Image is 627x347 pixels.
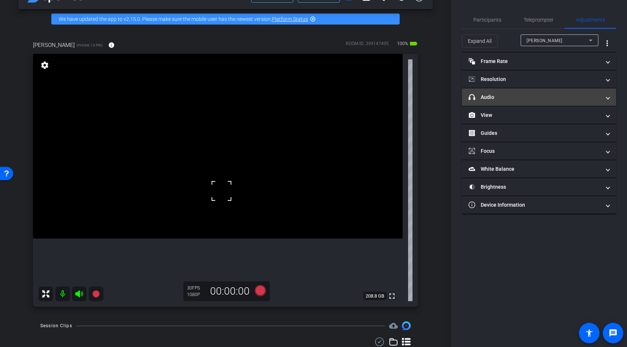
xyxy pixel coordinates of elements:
mat-icon: message [609,329,617,337]
div: 30 [187,285,205,291]
button: Expand All [462,34,498,48]
span: 208.8 GB [363,292,387,300]
mat-panel-title: Resolution [469,75,601,83]
mat-panel-title: Brightness [469,183,601,191]
mat-panel-title: Guides [469,129,601,137]
span: Participants [473,17,501,22]
mat-panel-title: Audio [469,93,601,101]
div: We have updated the app to v2.15.0. Please make sure the mobile user has the newest version. [51,14,400,25]
img: Session clips [402,321,411,330]
span: iPhone 13 Pro [77,43,103,48]
mat-icon: settings [40,61,50,70]
mat-panel-title: Focus [469,147,601,155]
mat-expansion-panel-header: Guides [462,124,616,142]
mat-icon: fullscreen [388,292,396,300]
span: 100% [396,38,409,49]
mat-expansion-panel-header: White Balance [462,160,616,178]
div: 00:00:00 [205,285,254,298]
mat-expansion-panel-header: View [462,106,616,124]
span: [PERSON_NAME] [33,41,75,49]
mat-panel-title: White Balance [469,165,601,173]
mat-expansion-panel-header: Resolution [462,70,616,88]
mat-expansion-panel-header: Frame Rate [462,52,616,70]
div: Session Clips [40,322,72,329]
mat-panel-title: View [469,111,601,119]
mat-expansion-panel-header: Focus [462,142,616,160]
mat-icon: more_vert [603,39,612,48]
mat-icon: cloud_upload [389,321,398,330]
mat-icon: accessibility [585,329,594,337]
mat-icon: info [108,42,115,48]
mat-icon: highlight_off [310,16,316,22]
div: 1080P [187,292,205,298]
mat-icon: battery_std [409,39,418,48]
mat-expansion-panel-header: Audio [462,88,616,106]
mat-expansion-panel-header: Brightness [462,178,616,196]
span: FPS [192,285,200,291]
button: More Options for Adjustments Panel [598,34,616,52]
span: [PERSON_NAME] [527,38,562,43]
a: Platform Status [272,16,308,22]
span: Adjustments [576,17,605,22]
span: Expand All [468,34,492,48]
mat-expansion-panel-header: Device Information [462,196,616,214]
span: Destinations for your clips [389,321,398,330]
mat-panel-title: Device Information [469,201,601,209]
div: ROOM ID: 399147495 [346,40,389,51]
span: Teleprompter [524,17,554,22]
mat-panel-title: Frame Rate [469,58,601,65]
